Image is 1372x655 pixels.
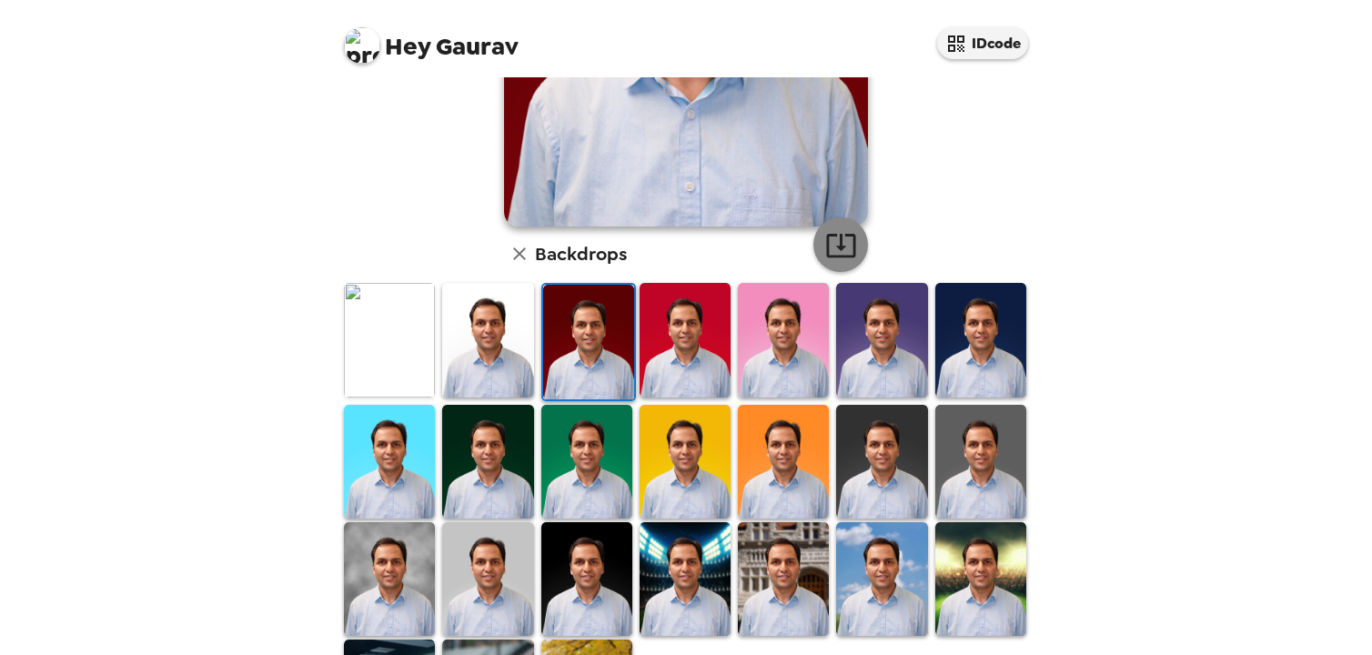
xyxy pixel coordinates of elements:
span: Gaurav [344,18,519,59]
img: profile pic [344,27,380,64]
span: Hey [385,30,430,63]
button: IDcode [937,27,1028,59]
h6: Backdrops [535,239,627,268]
img: Original [344,283,435,397]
